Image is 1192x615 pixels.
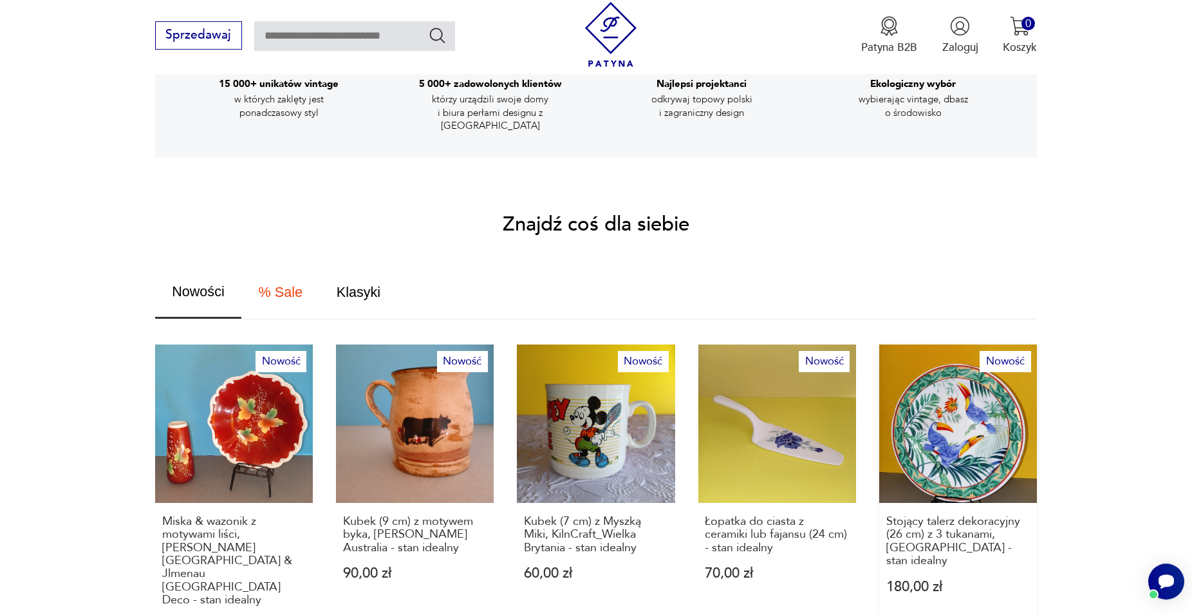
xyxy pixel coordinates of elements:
[950,16,970,36] img: Ikonka użytkownika
[886,580,1030,594] p: 180,00 zł
[337,285,380,299] span: Klasyki
[886,515,1030,568] p: Stojący talerz dekoracyjny (26 cm) z 3 tukanami, [GEOGRAPHIC_DATA] - stan idealny
[942,16,978,55] button: Zaloguj
[419,77,562,90] h3: 5 000+ zadowolonych klientów
[631,93,772,119] p: odkrywaj topowy polski i zagraniczny design
[861,16,917,55] button: Patyna B2B
[705,567,849,580] p: 70,00 zł
[1021,17,1035,30] div: 0
[428,26,447,44] button: Szukaj
[879,16,899,36] img: Ikona medalu
[1003,40,1037,55] p: Koszyk
[503,215,689,234] h2: Znajdź coś dla siebie
[343,567,487,580] p: 90,00 zł
[155,31,242,41] a: Sprzedawaj
[208,93,349,119] p: w których zaklęty jest ponadczasowy styl
[420,93,561,132] p: którzy urządzili swoje domy i biura perłami designu z [GEOGRAPHIC_DATA]
[942,40,978,55] p: Zaloguj
[524,567,668,580] p: 60,00 zł
[861,16,917,55] a: Ikona medaluPatyna B2B
[1010,16,1030,36] img: Ikona koszyka
[343,515,487,554] p: Kubek (9 cm) z motywem byka, [PERSON_NAME] Australia - stan idealny
[657,77,747,90] h3: Najlepsi projektanci
[155,21,242,50] button: Sprzedawaj
[843,93,984,119] p: wybierając vintage, dbasz o środowisko
[219,77,339,90] h3: 15 000+ unikatów vintage
[259,285,303,299] span: % Sale
[162,515,306,607] p: Miska & wazonik z motywami liści, [PERSON_NAME] [GEOGRAPHIC_DATA] & Jlmenau [GEOGRAPHIC_DATA] Dec...
[861,40,917,55] p: Patyna B2B
[1148,563,1184,600] iframe: Smartsupp widget button
[870,77,956,90] h3: Ekologiczny wybór
[705,515,849,554] p: Łopatka do ciasta z ceramiki lub fajansu (24 cm) - stan idealny
[524,515,668,554] p: Kubek (7 cm) z Myszką Miki, KilnCraft_Wielka Brytania - stan idealny
[172,285,225,299] span: Nowości
[1003,16,1037,55] button: 0Koszyk
[579,2,644,67] img: Patyna - sklep z meblami i dekoracjami vintage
